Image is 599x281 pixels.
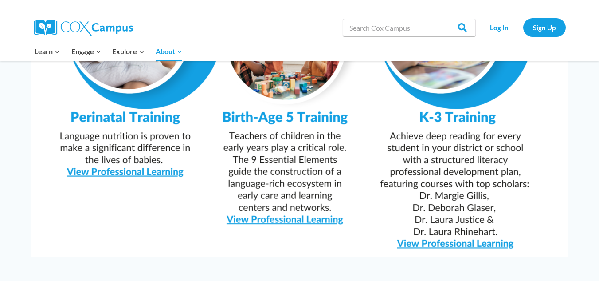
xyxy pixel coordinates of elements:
[343,19,476,36] input: Search Cox Campus
[107,42,150,61] button: Child menu of Explore
[480,18,519,36] a: Log In
[523,18,566,36] a: Sign Up
[480,18,566,36] nav: Secondary Navigation
[150,42,188,61] button: Child menu of About
[66,42,107,61] button: Child menu of Engage
[29,42,188,61] nav: Primary Navigation
[34,20,133,36] img: Cox Campus
[29,42,66,61] button: Child menu of Learn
